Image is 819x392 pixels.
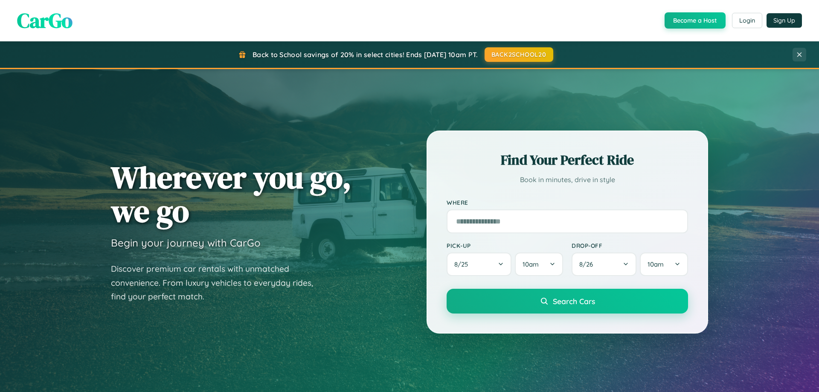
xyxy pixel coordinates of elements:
span: 8 / 25 [454,260,472,268]
span: Back to School savings of 20% in select cities! Ends [DATE] 10am PT. [253,50,478,59]
h2: Find Your Perfect Ride [447,151,688,169]
span: 8 / 26 [579,260,597,268]
p: Discover premium car rentals with unmatched convenience. From luxury vehicles to everyday rides, ... [111,262,324,304]
button: Login [732,13,762,28]
button: Sign Up [767,13,802,28]
label: Pick-up [447,242,563,249]
button: 10am [640,253,688,276]
button: 8/25 [447,253,511,276]
span: Search Cars [553,296,595,306]
span: 10am [523,260,539,268]
p: Book in minutes, drive in style [447,174,688,186]
h1: Wherever you go, we go [111,160,351,228]
button: 10am [515,253,563,276]
button: Become a Host [665,12,726,29]
button: BACK2SCHOOL20 [485,47,553,62]
label: Where [447,199,688,206]
span: CarGo [17,6,73,35]
button: Search Cars [447,289,688,314]
button: 8/26 [572,253,636,276]
span: 10am [648,260,664,268]
label: Drop-off [572,242,688,249]
h3: Begin your journey with CarGo [111,236,261,249]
